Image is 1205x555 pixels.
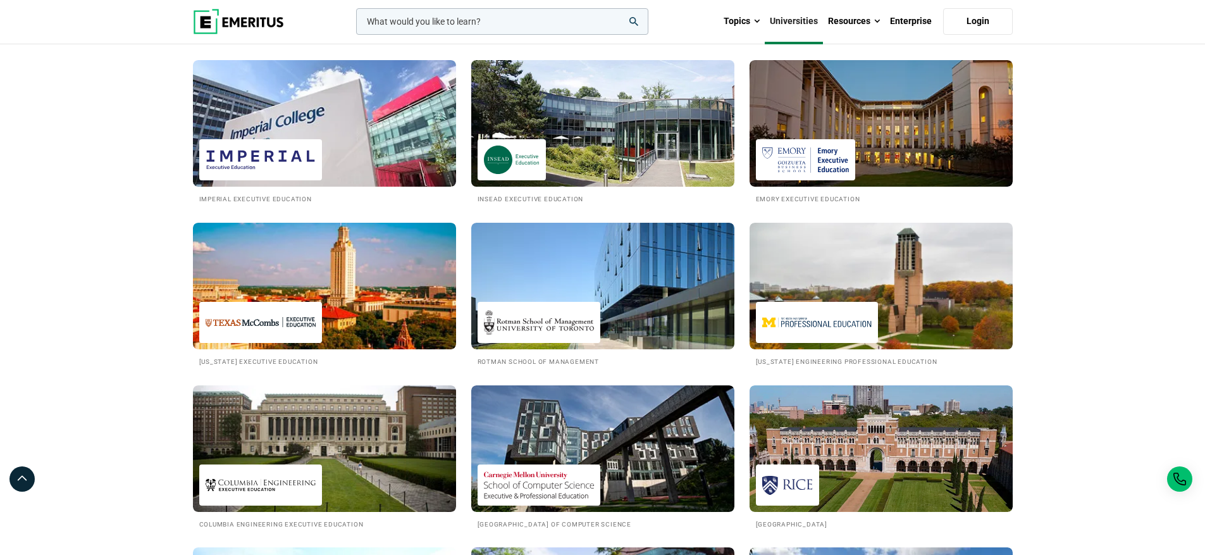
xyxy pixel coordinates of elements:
img: Rice University [762,471,813,499]
img: Universities We Work With [750,385,1013,512]
h2: [GEOGRAPHIC_DATA] of Computer Science [478,518,728,529]
a: Universities We Work With Michigan Engineering Professional Education [US_STATE] Engineering Prof... [750,223,1013,366]
a: Login [943,8,1013,35]
img: Emory Executive Education [762,146,849,174]
img: Carnegie Mellon University School of Computer Science [484,471,594,499]
h2: Columbia Engineering Executive Education [199,518,450,529]
h2: Rotman School of Management [478,356,728,366]
img: Rotman School of Management [484,308,594,337]
img: Michigan Engineering Professional Education [762,308,872,337]
a: Universities We Work With Carnegie Mellon University School of Computer Science [GEOGRAPHIC_DATA]... [471,385,734,529]
a: Universities We Work With Imperial Executive Education Imperial Executive Education [193,60,456,204]
img: Universities We Work With [471,223,734,349]
a: Universities We Work With Texas Executive Education [US_STATE] Executive Education [193,223,456,366]
img: Columbia Engineering Executive Education [206,471,316,499]
input: woocommerce-product-search-field-0 [356,8,648,35]
img: Universities We Work With [458,54,748,193]
h2: [US_STATE] Executive Education [199,356,450,366]
img: Texas Executive Education [206,308,316,337]
h2: [GEOGRAPHIC_DATA] [756,518,1006,529]
a: Universities We Work With INSEAD Executive Education INSEAD Executive Education [471,60,734,204]
img: Universities We Work With [471,385,734,512]
h2: [US_STATE] Engineering Professional Education [756,356,1006,366]
h2: Imperial Executive Education [199,193,450,204]
h2: Emory Executive Education [756,193,1006,204]
img: Universities We Work With [750,223,1013,349]
img: Universities We Work With [193,60,456,187]
img: INSEAD Executive Education [484,146,540,174]
a: Universities We Work With Emory Executive Education Emory Executive Education [750,60,1013,204]
a: Universities We Work With Columbia Engineering Executive Education Columbia Engineering Executive... [193,385,456,529]
img: Universities We Work With [750,60,1013,187]
a: Universities We Work With Rice University [GEOGRAPHIC_DATA] [750,385,1013,529]
h2: INSEAD Executive Education [478,193,728,204]
img: Universities We Work With [193,385,456,512]
img: Universities We Work With [193,223,456,349]
img: Imperial Executive Education [206,146,316,174]
a: Universities We Work With Rotman School of Management Rotman School of Management [471,223,734,366]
